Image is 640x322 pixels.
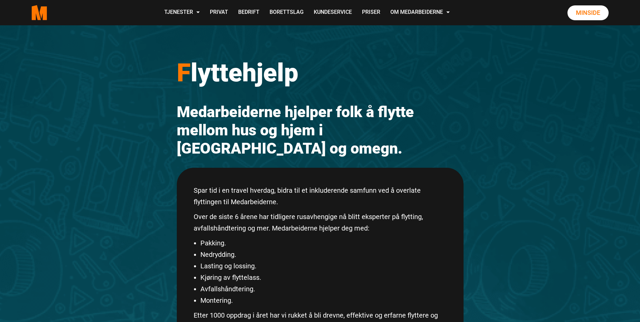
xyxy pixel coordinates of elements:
[159,1,205,25] a: Tjenester
[200,295,447,306] li: Montering.
[194,185,447,208] p: Spar tid i en travel hverdag, bidra til et inkluderende samfunn ved å overlate flyttingen til Med...
[194,211,447,234] p: Over de siste 6 årene har tidligere rusavhengige nå blitt eksperter på flytting, avfallshåndterin...
[200,260,447,272] li: Lasting og lossing.
[357,1,385,25] a: Priser
[567,5,609,20] a: Minside
[385,1,455,25] a: Om Medarbeiderne
[205,1,233,25] a: Privat
[265,1,309,25] a: Borettslag
[200,283,447,295] li: Avfallshåndtering.
[200,237,447,249] li: Pakking.
[177,58,191,87] span: F
[177,57,464,88] h1: lyttehjelp
[309,1,357,25] a: Kundeservice
[177,103,464,158] h2: Medarbeiderne hjelper folk å flytte mellom hus og hjem i [GEOGRAPHIC_DATA] og omegn.
[200,272,447,283] li: Kjøring av flyttelass.
[233,1,265,25] a: Bedrift
[200,249,447,260] li: Nedrydding.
